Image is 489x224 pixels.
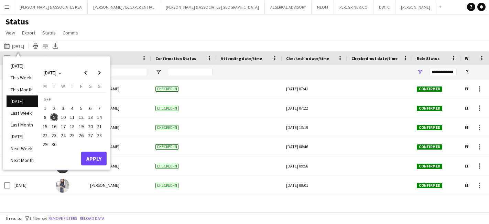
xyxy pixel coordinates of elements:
a: Status [40,28,58,37]
button: [PERSON_NAME] & ASSOCIATES [GEOGRAPHIC_DATA] [160,0,265,14]
app-action-btn: Export XLSX [51,42,59,50]
span: 9 [50,113,58,122]
button: 28-09-2025 [95,131,104,140]
button: 01-09-2025 [41,104,50,113]
app-action-btn: Crew files as ZIP [41,42,50,50]
button: Open Filter Menu [465,69,471,75]
div: [DATE] 07:41 [286,79,343,98]
button: 06-09-2025 [86,104,95,113]
button: 19-09-2025 [77,122,86,131]
li: Last Month [7,119,38,131]
li: This Week [7,72,38,83]
span: Checked-in [155,86,178,92]
div: [DATE] 13:19 [286,118,343,137]
span: Confirmed [417,106,442,111]
button: 14-09-2025 [95,113,104,122]
button: 23-09-2025 [50,131,58,140]
button: 11-09-2025 [68,113,77,122]
button: 21-09-2025 [95,122,104,131]
span: View [6,30,15,36]
button: 12-09-2025 [77,113,86,122]
span: 10 [59,113,67,122]
button: Reload data [78,215,106,222]
a: Export [19,28,38,37]
span: Status [42,30,56,36]
span: Confirmation Status [155,56,196,61]
button: Remove filters [47,215,78,222]
span: Checked-in [155,164,178,169]
span: 19 [77,122,85,131]
span: Checked-in [155,106,178,111]
a: Comms [60,28,81,37]
span: Name [90,56,101,61]
button: 25-09-2025 [68,131,77,140]
span: 24 [59,131,67,140]
span: 3 [59,104,67,112]
button: 02-09-2025 [50,104,58,113]
input: Confirmation Status Filter Input [168,68,213,76]
div: [DATE] [10,176,52,195]
button: 03-09-2025 [59,104,68,113]
div: [DATE] 08:46 [286,137,343,156]
span: W [61,83,65,89]
span: 13 [86,113,95,122]
span: 22 [41,131,49,140]
span: [DATE] [44,70,56,76]
input: Name Filter Input [102,68,147,76]
button: DWTC [373,0,395,14]
span: 2 [50,104,58,112]
button: 09-09-2025 [50,113,58,122]
span: F [80,83,83,89]
app-action-btn: Print [31,42,40,50]
span: Confirmed [417,86,442,92]
button: NEOM [312,0,334,14]
li: [DATE] [7,95,38,107]
span: Export [22,30,35,36]
button: 30-09-2025 [50,140,58,149]
a: View [3,28,18,37]
img: Gurpreet Rayat [56,179,69,193]
div: [DATE] 09:01 [286,176,343,195]
button: 05-09-2025 [77,104,86,113]
span: S [89,83,92,89]
td: SEP [41,95,104,104]
span: 17 [59,122,67,131]
span: S [98,83,101,89]
span: Attending date/time [221,56,262,61]
span: 30 [50,140,58,149]
span: 11 [68,113,76,122]
span: Confirmed [417,144,442,150]
button: 08-09-2025 [41,113,50,122]
span: Photo [56,56,67,61]
span: 28 [95,131,104,140]
button: 17-09-2025 [59,122,68,131]
li: [DATE] [7,131,38,142]
button: PEREGRINE & CO [334,0,373,14]
span: T [71,83,73,89]
span: Checked-in date/time [286,56,329,61]
span: 1 filter set [29,216,47,221]
li: Next Month [7,154,38,166]
button: [DATE] [3,42,25,50]
span: Confirmed [417,183,442,188]
span: T [53,83,55,89]
button: Previous month [79,66,93,80]
li: This Month [7,84,38,95]
button: Open Filter Menu [417,69,423,75]
button: 10-09-2025 [59,113,68,122]
button: 26-09-2025 [77,131,86,140]
span: Checked-in [155,183,178,188]
div: [DATE] 07:22 [286,99,343,118]
span: 15 [41,122,49,131]
span: 21 [95,122,104,131]
div: [DATE] 09:58 [286,156,343,175]
span: 8 [41,113,49,122]
button: Next month [93,66,106,80]
span: 7 [95,104,104,112]
button: [PERSON_NAME] & ASSOCIATES KSA [14,0,88,14]
button: Apply [81,152,107,165]
span: Confirmed [417,125,442,130]
span: 12 [77,113,85,122]
span: 5 [77,104,85,112]
span: Checked-in [155,125,178,130]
